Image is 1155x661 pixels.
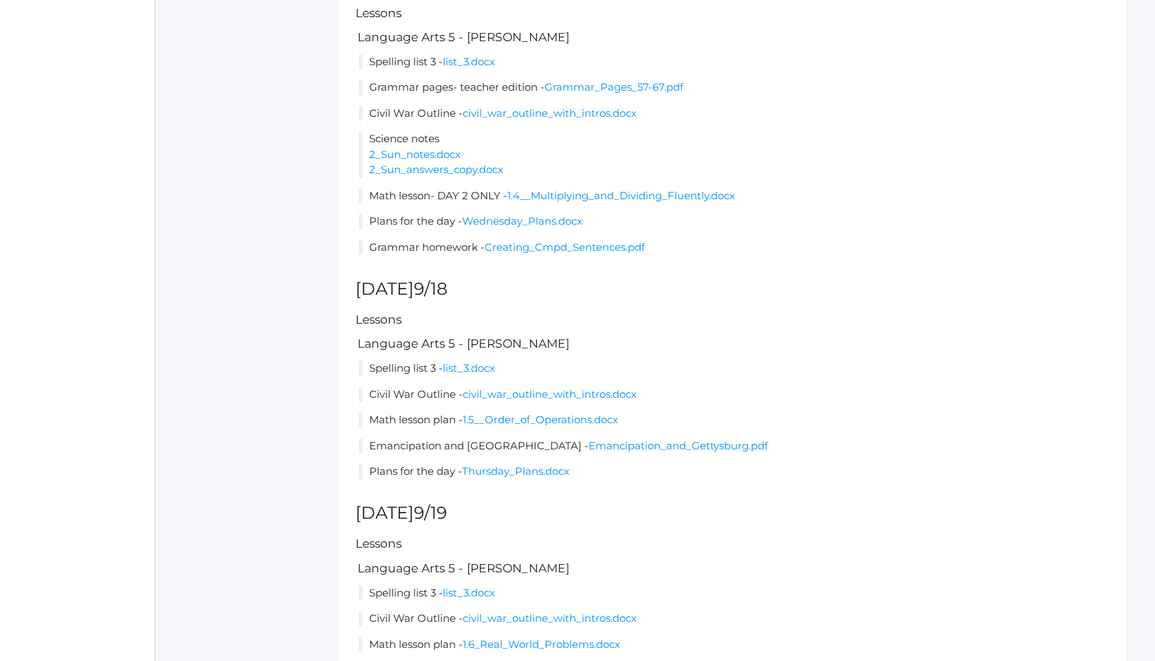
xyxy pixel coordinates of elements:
[359,464,1110,480] li: Plans for the day -
[359,131,1110,178] li: Science notes
[359,188,1110,204] li: Math lesson- DAY 2 ONLY -
[463,638,620,651] a: 1.6_Real_World_Problems.docx
[507,189,735,202] a: 1.4__Multiplying_and_Dividing_Fluently.docx
[443,586,495,599] a: list_3.docx
[359,412,1110,428] li: Math lesson plan -
[355,7,1110,20] h5: Lessons
[443,361,495,374] a: list_3.docx
[359,438,1110,454] li: Emancipation and [GEOGRAPHIC_DATA] -
[369,148,461,161] a: 2_Sun_notes.docx
[462,464,569,478] a: Thursday_Plans.docx
[359,611,1110,627] li: Civil War Outline -
[355,280,1110,299] h2: [DATE]
[463,413,618,426] a: 1.5__Order_of_Operations.docx
[443,55,495,68] a: list_3.docx
[414,278,448,299] span: 9/18
[359,106,1110,122] li: Civil War Outline -
[359,240,1110,256] li: Grammar homework -
[355,504,1110,523] h2: [DATE]
[544,80,683,93] a: Grammar_Pages_57-67.pdf
[355,313,1110,326] h5: Lessons
[463,388,637,401] a: civil_war_outline_with_intros.docx
[355,537,1110,550] h5: Lessons
[485,240,645,254] a: Creating_Cmpd_Sentences.pdf
[355,337,1110,350] h5: Language Arts 5 - [PERSON_NAME]
[414,502,447,523] span: 9/19
[355,562,1110,575] h5: Language Arts 5 - [PERSON_NAME]
[359,585,1110,601] li: Spelling list 3 -
[355,31,1110,44] h5: Language Arts 5 - [PERSON_NAME]
[462,214,582,227] a: Wednesday_Plans.docx
[359,214,1110,229] li: Plans for the day -
[359,387,1110,403] li: Civil War Outline -
[359,54,1110,70] li: Spelling list 3 -
[359,80,1110,96] li: Grammar pages- teacher edition -
[359,637,1110,653] li: Math lesson plan -
[359,361,1110,377] li: Spelling list 3 -
[463,612,637,625] a: civil_war_outline_with_intros.docx
[463,107,637,120] a: civil_war_outline_with_intros.docx
[369,163,503,176] a: 2_Sun_answers_copy.docx
[588,439,768,452] a: Emancipation_and_Gettysburg.pdf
